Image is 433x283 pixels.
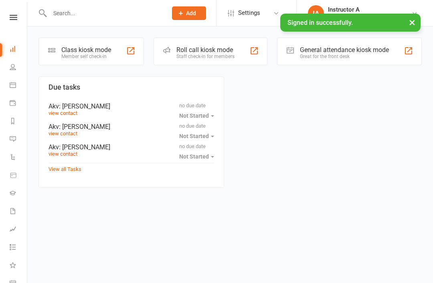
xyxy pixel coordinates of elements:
[405,14,419,31] button: ×
[49,143,214,151] div: Akv
[287,19,353,26] span: Signed in successfully.
[172,6,206,20] button: Add
[49,166,81,172] a: View all Tasks
[300,54,389,59] div: Great for the front desk
[10,221,28,239] a: Assessments
[186,10,196,16] span: Add
[59,102,110,110] span: : [PERSON_NAME]
[49,123,214,130] div: Akv
[61,46,111,54] div: Class kiosk mode
[49,110,77,116] a: view contact
[328,13,411,20] div: Head Academy Kung Fu Padstow
[49,83,214,91] h3: Due tasks
[300,46,389,54] div: General attendance kiosk mode
[49,130,77,136] a: view contact
[49,151,77,157] a: view contact
[61,54,111,59] div: Member self check-in
[59,123,110,130] span: : [PERSON_NAME]
[238,4,260,22] span: Settings
[10,77,28,95] a: Calendar
[47,8,162,19] input: Search...
[10,59,28,77] a: People
[308,5,324,21] div: IA
[10,41,28,59] a: Dashboard
[10,95,28,113] a: Payments
[10,257,28,275] a: What's New
[176,54,235,59] div: Staff check-in for members
[176,46,235,54] div: Roll call kiosk mode
[10,167,28,185] a: Product Sales
[328,6,411,13] div: Instructor A
[49,102,214,110] div: Akv
[10,113,28,131] a: Reports
[59,143,110,151] span: : [PERSON_NAME]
